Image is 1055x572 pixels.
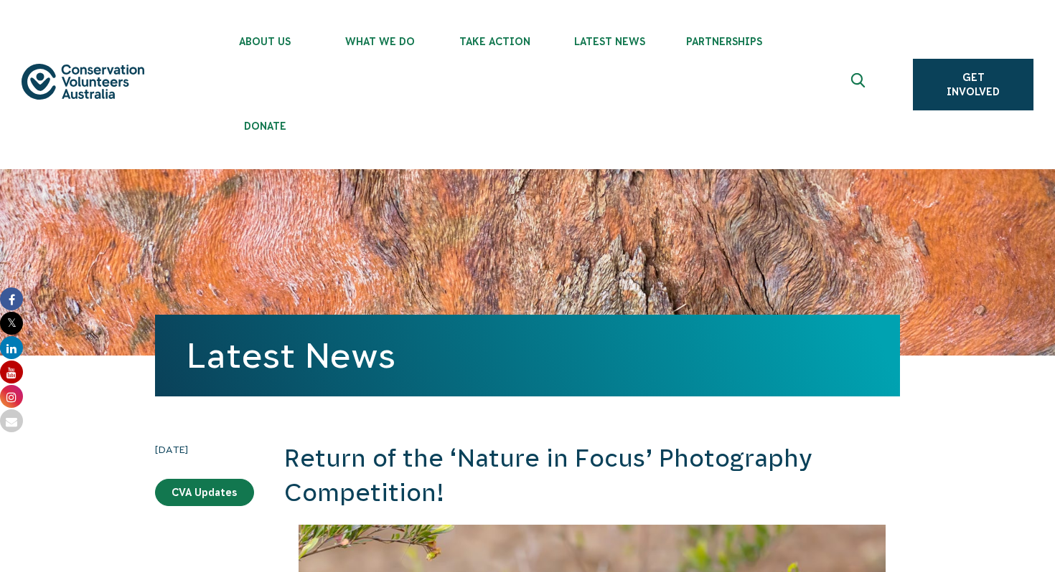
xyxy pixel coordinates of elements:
h2: Return of the ‘Nature in Focus’ Photography Competition! [284,442,900,510]
img: logo.svg [22,64,144,100]
span: Expand search box [851,73,869,96]
span: What We Do [322,36,437,47]
a: CVA Updates [155,479,254,506]
span: Partnerships [667,36,782,47]
a: Get Involved [913,59,1033,110]
button: Expand search box Close search box [843,67,877,102]
span: Take Action [437,36,552,47]
span: Donate [207,120,322,132]
span: About Us [207,36,322,47]
a: Latest News [187,336,395,375]
time: [DATE] [155,442,254,457]
span: Latest News [552,36,667,47]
